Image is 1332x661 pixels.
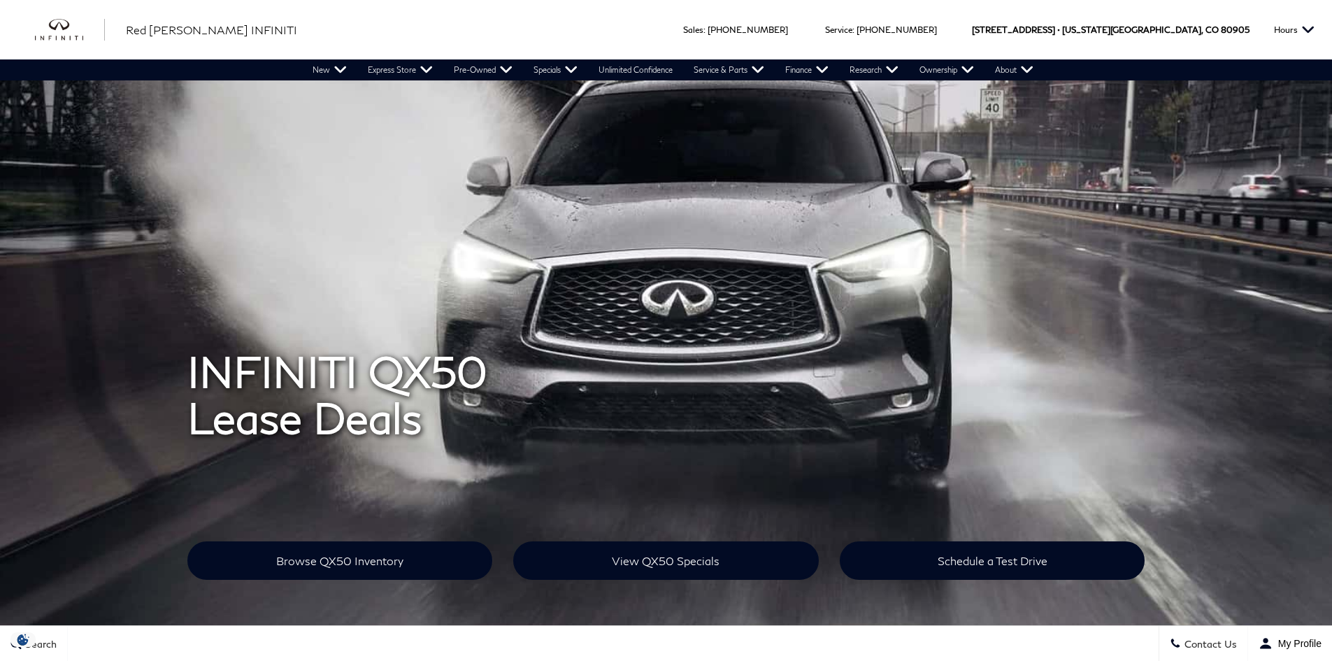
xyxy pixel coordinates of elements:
[909,59,984,80] a: Ownership
[840,541,1145,580] a: Schedule a Test Drive
[703,24,706,35] span: :
[22,638,57,650] span: Search
[443,59,523,80] a: Pre-Owned
[825,24,852,35] span: Service
[126,23,297,36] span: Red [PERSON_NAME] INFINITI
[302,59,357,80] a: New
[683,24,703,35] span: Sales
[302,59,1044,80] nav: Main Navigation
[7,632,39,647] img: Opt-Out Icon
[708,24,788,35] a: [PHONE_NUMBER]
[972,24,1249,35] a: [STREET_ADDRESS] • [US_STATE][GEOGRAPHIC_DATA], CO 80905
[1248,626,1332,661] button: Open user profile menu
[126,22,297,38] a: Red [PERSON_NAME] INFINITI
[35,19,105,41] a: infiniti
[1181,638,1237,650] span: Contact Us
[775,59,839,80] a: Finance
[7,632,39,647] section: Click to Open Cookie Consent Modal
[187,346,487,443] span: INFINITI QX50 Lease Deals
[513,541,819,580] a: View QX50 Specials
[857,24,937,35] a: [PHONE_NUMBER]
[588,59,683,80] a: Unlimited Confidence
[1273,638,1322,649] span: My Profile
[187,541,493,580] a: Browse QX50 Inventory
[357,59,443,80] a: Express Store
[984,59,1044,80] a: About
[683,59,775,80] a: Service & Parts
[852,24,854,35] span: :
[839,59,909,80] a: Research
[35,19,105,41] img: INFINITI
[523,59,588,80] a: Specials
